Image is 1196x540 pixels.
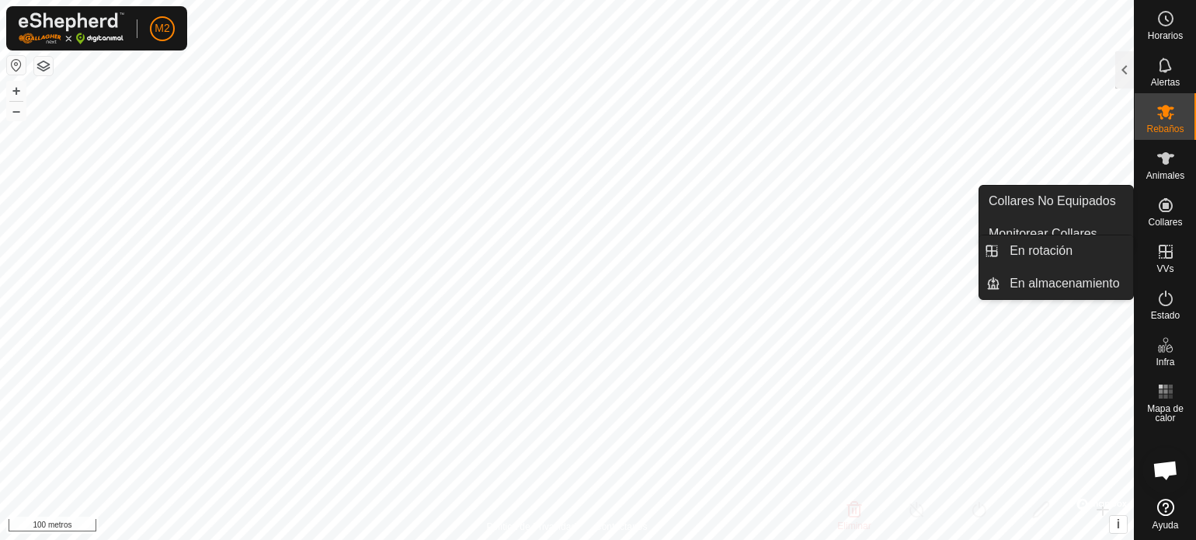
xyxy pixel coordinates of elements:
[1117,517,1120,531] font: i
[1110,516,1127,533] button: i
[1148,217,1182,228] font: Collares
[1010,244,1073,257] font: En rotación
[989,225,1097,243] span: Monitorear Collares
[12,82,21,99] font: +
[979,235,1133,267] li: En rotación
[1142,447,1189,493] a: Chat abierto
[1010,277,1119,290] font: En almacenamiento
[1151,77,1180,88] font: Alertas
[12,103,20,119] font: –
[7,102,26,120] button: –
[979,268,1133,299] li: En almacenamiento
[7,56,26,75] button: Restablecer mapa
[34,57,53,75] button: Capas del Mapa
[1156,263,1173,274] font: VVs
[1153,520,1179,531] font: Ayuda
[989,192,1116,211] span: Collares No Equipados
[1148,30,1183,41] font: Horarios
[1146,170,1184,181] font: Animales
[1135,493,1196,536] a: Ayuda
[979,186,1133,217] a: Collares No Equipados
[7,82,26,100] button: +
[979,218,1133,249] a: Monitorear Collares
[1146,124,1184,134] font: Rebaños
[1000,235,1133,267] a: En rotación
[487,521,576,532] font: Política de Privacidad
[1147,403,1184,423] font: Mapa de calor
[595,520,647,534] a: Contáctanos
[19,12,124,44] img: Logotipo de Gallagher
[1000,268,1133,299] a: En almacenamiento
[595,521,647,532] font: Contáctanos
[155,22,169,34] font: M2
[487,520,576,534] a: Política de Privacidad
[1156,357,1174,368] font: Infra
[1151,310,1180,321] font: Estado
